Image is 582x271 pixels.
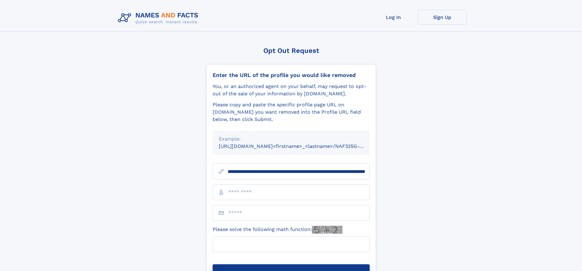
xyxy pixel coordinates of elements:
[115,10,203,26] img: Logo Names and Facts
[219,135,364,143] div: Example:
[418,10,467,25] a: Sign Up
[213,83,370,97] div: You, or an authorized agent on your behalf, may request to opt-out of the sale of your informatio...
[213,226,342,234] label: Please solve the following math function:
[206,47,376,54] div: Opt Out Request
[213,101,370,123] div: Please copy and paste the specific profile page URL on [DOMAIN_NAME] you want removed into the Pr...
[213,72,370,79] div: Enter the URL of the profile you would like removed
[219,143,381,149] small: [URL][DOMAIN_NAME]<firstname>_<lastname>/NAF325G-xxxxxxxx
[369,10,418,25] a: Log In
